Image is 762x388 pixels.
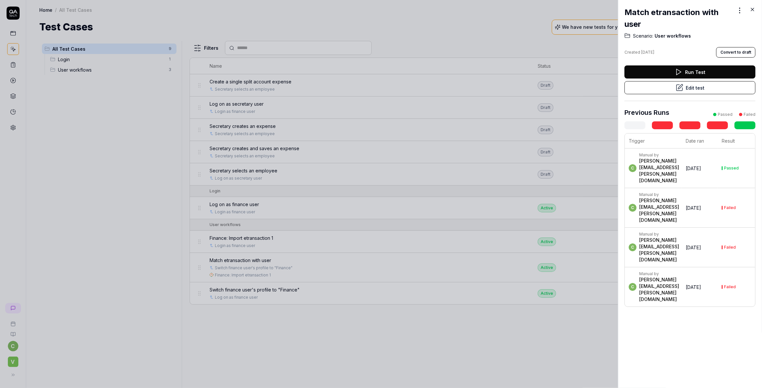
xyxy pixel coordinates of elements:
span: c [629,243,637,251]
span: Scenario: [633,33,653,39]
div: Created [624,49,654,55]
span: c [629,283,637,291]
div: Manual by [639,152,679,158]
div: Manual by [639,271,679,276]
div: Failed [724,206,736,210]
div: Passed [718,112,733,117]
h3: Previous Runs [624,108,669,117]
h2: Match etransaction with user [624,7,734,30]
div: Manual by [639,192,679,197]
time: [DATE] [686,166,701,171]
div: Failed [724,245,736,249]
span: User workflows [653,33,691,39]
button: Convert to draft [716,47,755,58]
div: Failed [724,285,736,289]
button: Run Test [624,65,755,79]
div: Manual by [639,232,679,237]
button: Edit test [624,81,755,94]
span: c [629,164,637,172]
div: Passed [724,166,739,170]
div: [PERSON_NAME][EMAIL_ADDRESS][PERSON_NAME][DOMAIN_NAME] [639,158,679,184]
th: Date ran [682,133,718,149]
div: [PERSON_NAME][EMAIL_ADDRESS][PERSON_NAME][DOMAIN_NAME] [639,276,679,303]
span: c [629,204,637,212]
time: [DATE] [641,50,654,55]
div: [PERSON_NAME][EMAIL_ADDRESS][PERSON_NAME][DOMAIN_NAME] [639,237,679,263]
div: [PERSON_NAME][EMAIL_ADDRESS][PERSON_NAME][DOMAIN_NAME] [639,197,679,223]
th: Trigger [625,133,682,149]
div: Failed [744,112,755,117]
th: Result [718,133,755,149]
time: [DATE] [686,205,701,211]
time: [DATE] [686,284,701,290]
time: [DATE] [686,245,701,250]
